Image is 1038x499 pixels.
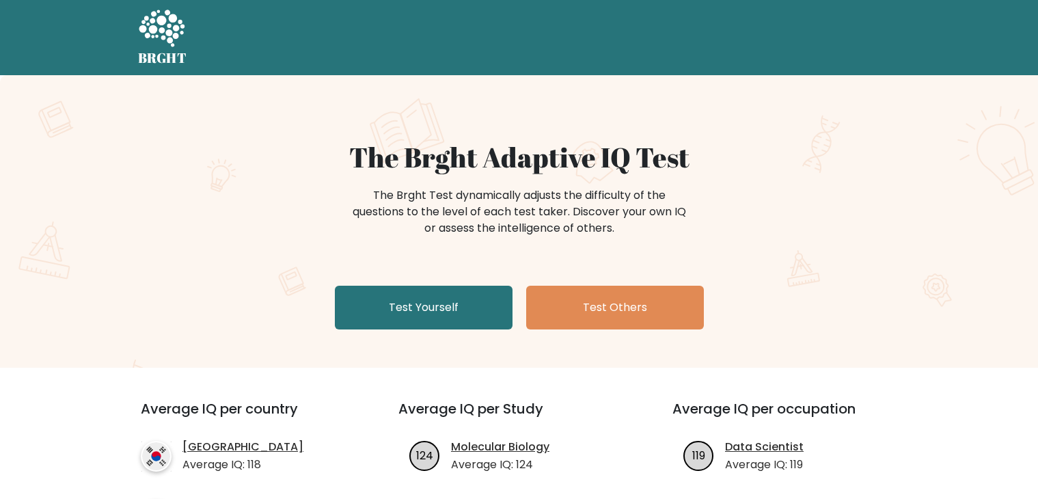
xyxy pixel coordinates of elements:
text: 124 [416,447,433,463]
img: country [141,441,172,472]
a: Data Scientist [725,439,804,455]
h5: BRGHT [138,50,187,66]
a: Test Others [526,286,704,329]
h3: Average IQ per occupation [672,401,914,433]
text: 119 [692,447,705,463]
a: BRGHT [138,5,187,70]
h1: The Brght Adaptive IQ Test [186,141,853,174]
a: Molecular Biology [451,439,549,455]
div: The Brght Test dynamically adjusts the difficulty of the questions to the level of each test take... [349,187,690,237]
h3: Average IQ per Study [398,401,640,433]
p: Average IQ: 124 [451,457,549,473]
p: Average IQ: 119 [725,457,804,473]
a: [GEOGRAPHIC_DATA] [182,439,303,455]
p: Average IQ: 118 [182,457,303,473]
h3: Average IQ per country [141,401,349,433]
a: Test Yourself [335,286,513,329]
